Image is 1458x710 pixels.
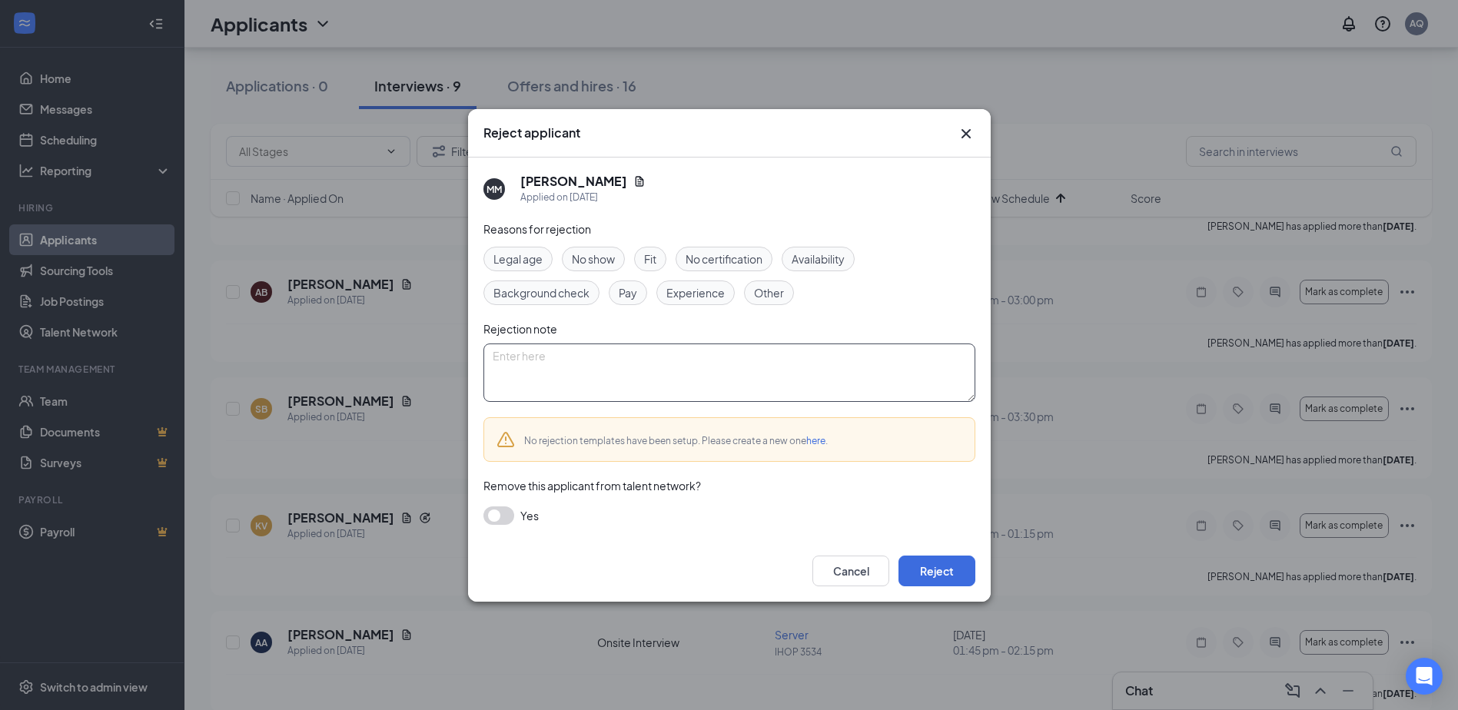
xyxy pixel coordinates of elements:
[487,182,502,195] div: MM
[1406,658,1443,695] div: Open Intercom Messenger
[619,284,637,301] span: Pay
[957,124,975,143] svg: Cross
[483,322,557,336] span: Rejection note
[633,175,646,187] svg: Document
[792,250,845,267] span: Availability
[812,556,889,586] button: Cancel
[572,250,615,267] span: No show
[898,556,975,586] button: Reject
[493,250,543,267] span: Legal age
[520,190,646,205] div: Applied on [DATE]
[493,284,590,301] span: Background check
[957,124,975,143] button: Close
[666,284,725,301] span: Experience
[524,435,828,446] span: No rejection templates have been setup. Please create a new one .
[520,506,539,525] span: Yes
[483,222,591,236] span: Reasons for rejection
[806,435,825,446] a: here
[483,479,701,493] span: Remove this applicant from talent network?
[497,430,515,449] svg: Warning
[686,250,762,267] span: No certification
[483,124,580,141] h3: Reject applicant
[754,284,784,301] span: Other
[520,173,627,190] h5: [PERSON_NAME]
[644,250,656,267] span: Fit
